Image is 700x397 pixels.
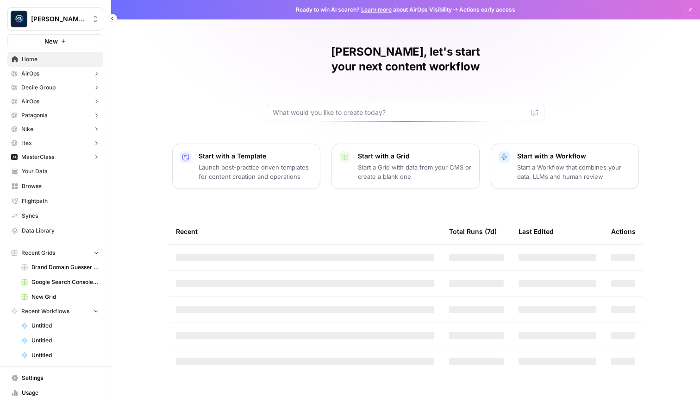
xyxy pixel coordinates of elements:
[31,336,99,345] span: Untitled
[7,67,103,81] button: AirOps
[11,154,18,160] img: m45g04c7stpv9a7fm5gbetvc5vml
[7,194,103,208] a: Flightpath
[31,263,99,271] span: Brand Domain Guesser QA
[21,83,56,92] span: Decile Group
[7,164,103,179] a: Your Data
[22,389,99,397] span: Usage
[267,44,544,74] h1: [PERSON_NAME], let's start your next content workflow
[491,144,639,189] button: Start with a WorkflowStart a Workflow that combines your data, LLMs and human review
[22,182,99,190] span: Browse
[199,163,312,181] p: Launch best-practice driven templates for content creation and operations
[22,167,99,176] span: Your Data
[7,7,103,31] button: Workspace: Berna's Personal
[459,6,515,14] span: Actions early access
[22,55,99,63] span: Home
[21,69,39,78] span: AirOps
[21,125,33,133] span: Nike
[7,108,103,122] button: Patagonia
[7,371,103,385] a: Settings
[7,95,103,108] button: AirOps
[31,293,99,301] span: New Grid
[17,318,103,333] a: Untitled
[17,260,103,275] a: Brand Domain Guesser QA
[7,208,103,223] a: Syncs
[17,348,103,363] a: Untitled
[11,11,27,27] img: Berna's Personal Logo
[21,249,55,257] span: Recent Grids
[7,34,103,48] button: New
[44,37,58,46] span: New
[7,304,103,318] button: Recent Workflows
[7,52,103,67] a: Home
[7,136,103,150] button: Hex
[21,97,39,106] span: AirOps
[7,246,103,260] button: Recent Grids
[331,144,480,189] button: Start with a GridStart a Grid with data from your CMS or create a blank one
[176,219,434,244] div: Recent
[199,151,312,161] p: Start with a Template
[17,290,103,304] a: New Grid
[449,219,497,244] div: Total Runs (7d)
[358,151,472,161] p: Start with a Grid
[31,14,87,24] span: [PERSON_NAME] Personal
[22,212,99,220] span: Syncs
[296,6,452,14] span: Ready to win AI search? about AirOps Visibility
[172,144,320,189] button: Start with a TemplateLaunch best-practice driven templates for content creation and operations
[21,307,69,315] span: Recent Workflows
[7,122,103,136] button: Nike
[358,163,472,181] p: Start a Grid with data from your CMS or create a blank one
[17,333,103,348] a: Untitled
[21,139,32,147] span: Hex
[31,351,99,359] span: Untitled
[7,81,103,95] button: Decile Group
[7,179,103,194] a: Browse
[517,163,631,181] p: Start a Workflow that combines your data, LLMs and human review
[7,150,103,164] button: MasterClass
[517,151,631,161] p: Start with a Workflow
[22,227,99,235] span: Data Library
[17,275,103,290] a: Google Search Console - [DOMAIN_NAME]
[611,219,636,244] div: Actions
[361,6,392,13] a: Learn more
[273,108,527,117] input: What would you like to create today?
[22,374,99,382] span: Settings
[21,111,48,120] span: Patagonia
[7,223,103,238] a: Data Library
[31,278,99,286] span: Google Search Console - [DOMAIN_NAME]
[31,321,99,330] span: Untitled
[21,153,54,161] span: MasterClass
[519,219,554,244] div: Last Edited
[22,197,99,205] span: Flightpath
